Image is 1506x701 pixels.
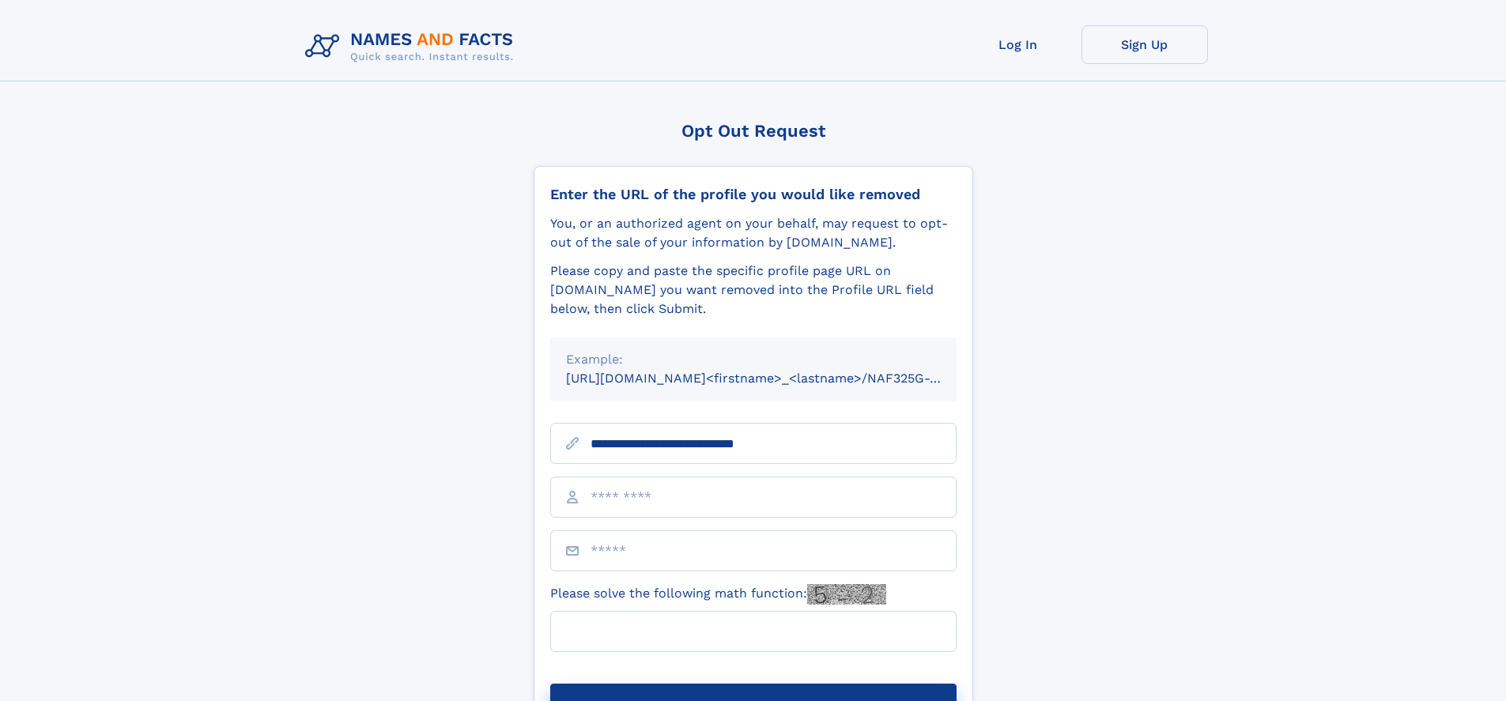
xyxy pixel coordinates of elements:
div: Example: [566,350,941,369]
a: Sign Up [1081,25,1208,64]
div: Enter the URL of the profile you would like removed [550,186,957,203]
div: Please copy and paste the specific profile page URL on [DOMAIN_NAME] you want removed into the Pr... [550,262,957,318]
a: Log In [955,25,1081,64]
label: Please solve the following math function: [550,584,886,605]
div: Opt Out Request [534,121,973,141]
div: You, or an authorized agent on your behalf, may request to opt-out of the sale of your informatio... [550,214,957,252]
small: [URL][DOMAIN_NAME]<firstname>_<lastname>/NAF325G-xxxxxxxx [566,371,987,386]
img: Logo Names and Facts [299,25,527,68]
